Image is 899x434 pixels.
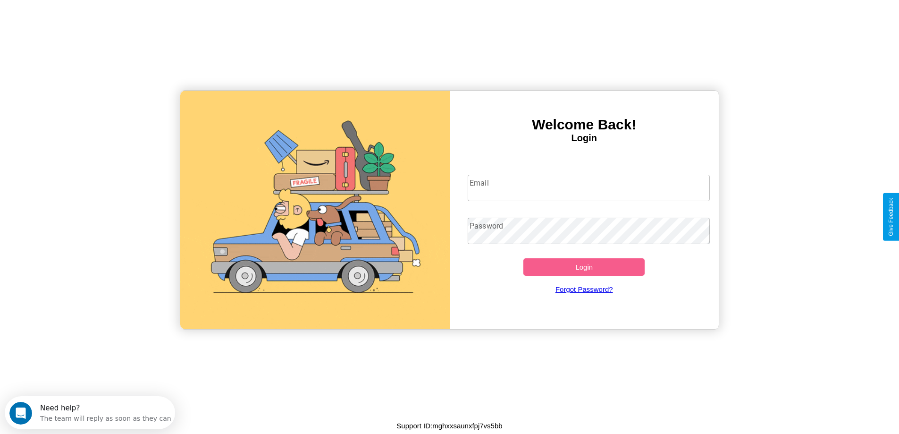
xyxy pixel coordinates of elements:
[396,419,502,432] p: Support ID: mghxxsaunxfpj7vs5bb
[9,402,32,425] iframe: Intercom live chat
[450,133,719,144] h4: Login
[523,258,645,276] button: Login
[35,8,167,16] div: Need help?
[180,91,450,329] img: gif
[450,117,719,133] h3: Welcome Back!
[5,396,175,429] iframe: Intercom live chat discovery launcher
[463,276,705,303] a: Forgot Password?
[35,16,167,26] div: The team will reply as soon as they can
[4,4,176,30] div: Open Intercom Messenger
[888,198,894,236] div: Give Feedback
